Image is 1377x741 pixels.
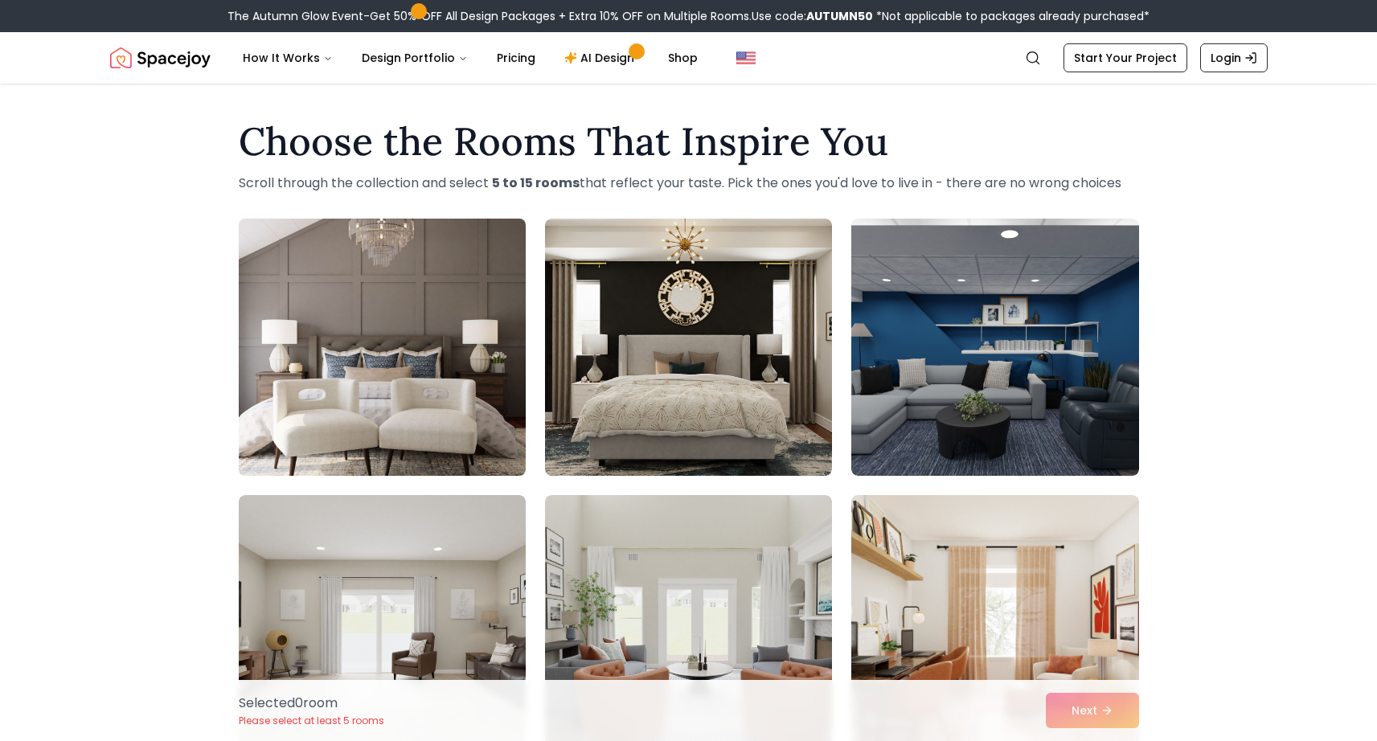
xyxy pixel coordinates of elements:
[736,48,756,68] img: United States
[110,32,1268,84] nav: Global
[873,8,1150,24] span: *Not applicable to packages already purchased*
[545,219,832,476] img: Room room-2
[851,219,1138,476] img: Room room-3
[1200,43,1268,72] a: Login
[227,8,1150,24] div: The Autumn Glow Event-Get 50% OFF All Design Packages + Extra 10% OFF on Multiple Rooms.
[806,8,873,24] b: AUTUMN50
[551,42,652,74] a: AI Design
[230,42,346,74] button: How It Works
[110,42,211,74] a: Spacejoy
[110,42,211,74] img: Spacejoy Logo
[232,212,533,482] img: Room room-1
[239,122,1139,161] h1: Choose the Rooms That Inspire You
[655,42,711,74] a: Shop
[492,174,580,192] strong: 5 to 15 rooms
[230,42,711,74] nav: Main
[752,8,873,24] span: Use code:
[1063,43,1187,72] a: Start Your Project
[484,42,548,74] a: Pricing
[239,714,384,727] p: Please select at least 5 rooms
[239,174,1139,193] p: Scroll through the collection and select that reflect your taste. Pick the ones you'd love to liv...
[349,42,481,74] button: Design Portfolio
[239,694,384,713] p: Selected 0 room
